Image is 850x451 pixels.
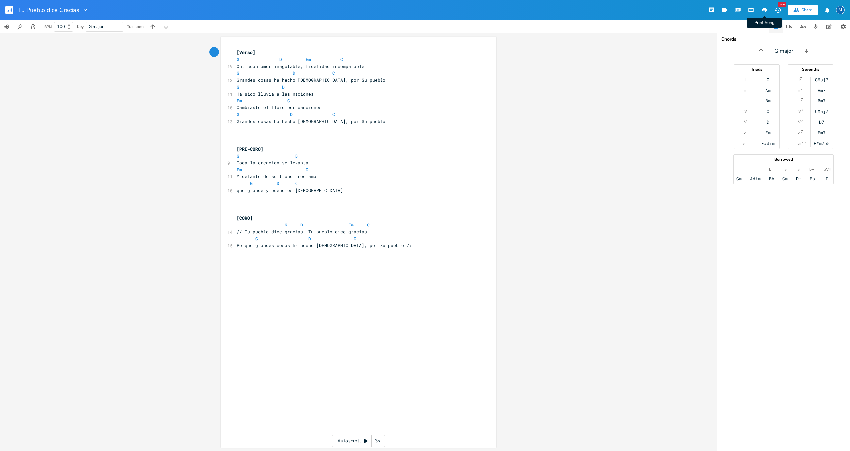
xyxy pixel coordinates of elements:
[801,87,803,92] sup: 7
[798,130,801,135] div: vi
[836,6,845,14] div: Ministerio de Adoracion Aguadilla
[277,180,279,186] span: D
[237,160,308,166] span: Toda la creacion se levanta
[293,70,295,76] span: D
[765,130,771,135] div: Em
[282,84,285,90] span: D
[743,141,748,146] div: vii°
[237,104,322,110] span: Cambiaste el lloro por canciones
[801,7,812,13] div: Share
[44,25,52,29] div: BPM
[295,153,298,159] span: D
[354,236,356,242] span: C
[788,67,833,71] div: Sevenths
[237,146,263,152] span: [PRE-CORO]
[332,435,385,447] div: Autoscroll
[814,141,830,146] div: F#m7b5
[18,7,79,13] span: Tu Pueblo dice Gracias
[836,2,845,18] button: M
[721,37,846,42] div: Chords
[758,4,771,16] button: Print Song
[818,130,826,135] div: Em7
[250,180,253,186] span: G
[815,77,828,82] div: GMaj7
[734,157,833,161] div: Borrowed
[801,108,803,113] sup: 7
[237,187,343,193] span: que grande y bueno es [DEMOGRAPHIC_DATA]
[237,111,239,117] span: G
[801,129,803,134] sup: 7
[797,141,801,146] div: vii
[745,77,746,82] div: I
[815,109,828,114] div: CMaj7
[306,56,311,62] span: Em
[802,140,807,145] sup: 7b5
[372,435,383,447] div: 3x
[801,97,803,102] sup: 7
[798,88,800,93] div: ii
[237,49,255,55] span: [Verso]
[348,222,354,228] span: Em
[237,118,385,124] span: Grandes cosas ha hecho [DEMOGRAPHIC_DATA], por Su pueblo
[308,236,311,242] span: D
[287,98,290,104] span: C
[237,63,364,69] span: Oh, cuan amor inagotable, fidelidad incomparable
[798,167,800,172] div: v
[237,70,239,76] span: G
[237,153,239,159] span: G
[332,111,335,117] span: C
[782,176,788,181] div: Cm
[774,47,793,55] span: G major
[255,236,258,242] span: G
[767,119,769,125] div: D
[127,25,145,29] div: Transpose
[761,141,775,146] div: F#dim
[306,167,308,173] span: C
[800,76,802,81] sup: 7
[819,119,824,125] div: D7
[295,180,298,186] span: C
[237,229,367,235] span: // Tu pueblo dice gracias, Tu pueblo dice gracias
[340,56,343,62] span: C
[237,215,253,221] span: [CORO]
[788,5,818,15] button: Share
[810,176,815,181] div: Eb
[778,2,786,7] div: New
[818,88,826,93] div: Am7
[237,98,242,104] span: Em
[784,167,787,172] div: iv
[765,88,771,93] div: Am
[771,4,784,16] button: New
[237,242,412,248] span: Porque grandes cosas ha hecho [DEMOGRAPHIC_DATA], por Su pueblo //
[798,98,801,103] div: iii
[765,98,771,103] div: Bm
[744,119,747,125] div: V
[237,167,242,173] span: Em
[736,176,742,181] div: Gm
[767,109,769,114] div: C
[279,56,282,62] span: D
[796,176,801,181] div: Dm
[798,119,801,125] div: V
[237,173,316,179] span: Y delante de su trono proclama
[797,109,801,114] div: IV
[237,77,385,83] span: Grandes cosas ha hecho [DEMOGRAPHIC_DATA], por Su pueblo
[285,222,287,228] span: G
[300,222,303,228] span: D
[237,91,314,97] span: Ha sido lluvia a las naciones
[743,109,747,114] div: IV
[237,84,239,90] span: G
[769,176,774,181] div: Bb
[744,88,746,93] div: ii
[739,167,740,172] div: i
[818,98,826,103] div: Bm7
[332,70,335,76] span: C
[734,67,779,71] div: Triads
[809,167,815,172] div: bVI
[769,167,774,172] div: bIII
[801,118,803,124] sup: 7
[767,77,769,82] div: G
[744,130,747,135] div: vi
[754,167,757,172] div: ii°
[824,167,831,172] div: bVII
